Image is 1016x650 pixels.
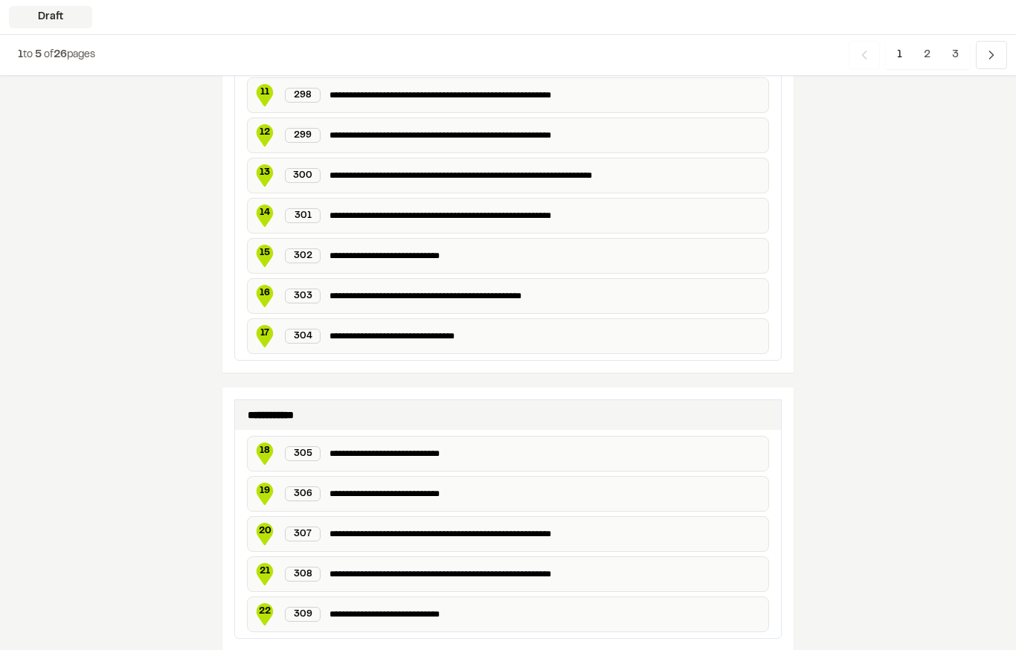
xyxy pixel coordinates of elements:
[285,486,321,501] div: 306
[254,206,276,219] span: 14
[886,41,913,69] span: 1
[941,41,970,69] span: 3
[285,329,321,344] div: 304
[254,286,276,300] span: 16
[254,524,276,538] span: 20
[254,246,276,260] span: 15
[254,564,276,578] span: 21
[285,289,321,303] div: 303
[285,446,321,461] div: 305
[254,484,276,498] span: 19
[254,86,276,99] span: 11
[285,88,321,103] div: 298
[849,41,1007,69] nav: Navigation
[913,41,942,69] span: 2
[254,444,276,457] span: 18
[285,168,321,183] div: 300
[18,51,23,59] span: 1
[254,126,276,139] span: 12
[285,607,321,622] div: 309
[54,51,67,59] span: 26
[18,47,95,63] p: to of pages
[35,51,42,59] span: 5
[9,6,92,28] div: Draft
[285,567,321,582] div: 308
[285,128,321,143] div: 299
[285,527,321,541] div: 307
[254,605,276,618] span: 22
[285,208,321,223] div: 301
[285,248,321,263] div: 302
[254,326,276,340] span: 17
[254,166,276,179] span: 13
